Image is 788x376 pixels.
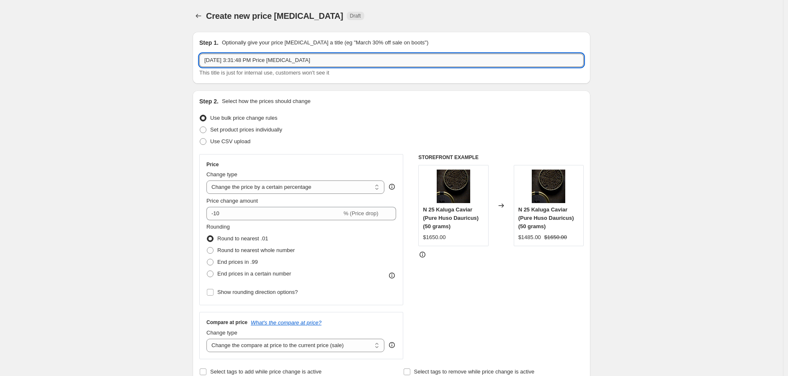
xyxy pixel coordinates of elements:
button: Price change jobs [193,10,204,22]
h3: Compare at price [206,319,247,326]
span: End prices in a certain number [217,270,291,277]
img: CVKAL_small_d07ba5c2-415a-4443-b56a-a31c2feecc07_80x.jpg [437,170,470,203]
span: Use CSV upload [210,138,250,144]
span: Rounding [206,224,230,230]
span: Set product prices individually [210,126,282,133]
span: Round to nearest .01 [217,235,268,242]
span: Price change amount [206,198,258,204]
span: This title is just for internal use, customers won't see it [199,70,329,76]
span: Select tags to add while price change is active [210,368,322,375]
span: % (Price drop) [343,210,378,216]
span: N 25 Kaluga Caviar (Pure Huso Dauricus) (50 grams) [518,206,574,229]
div: help [388,183,396,191]
span: Change type [206,171,237,178]
button: What's the compare at price? [251,319,322,326]
span: Round to nearest whole number [217,247,295,253]
h6: STOREFRONT EXAMPLE [418,154,584,161]
span: Select tags to remove while price change is active [414,368,535,375]
div: help [388,341,396,349]
p: Optionally give your price [MEDICAL_DATA] a title (eg "March 30% off sale on boots") [222,39,428,47]
strike: $1650.00 [544,233,567,242]
span: End prices in .99 [217,259,258,265]
span: Create new price [MEDICAL_DATA] [206,11,343,21]
span: Use bulk price change rules [210,115,277,121]
h3: Price [206,161,219,168]
img: CVKAL_small_d07ba5c2-415a-4443-b56a-a31c2feecc07_80x.jpg [532,170,565,203]
input: -15 [206,207,342,220]
span: Change type [206,330,237,336]
span: Draft [350,13,361,19]
div: $1650.00 [423,233,446,242]
h2: Step 1. [199,39,219,47]
input: 30% off holiday sale [199,54,584,67]
p: Select how the prices should change [222,97,311,106]
div: $1485.00 [518,233,541,242]
span: Show rounding direction options? [217,289,298,295]
span: N 25 Kaluga Caviar (Pure Huso Dauricus) (50 grams) [423,206,479,229]
h2: Step 2. [199,97,219,106]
